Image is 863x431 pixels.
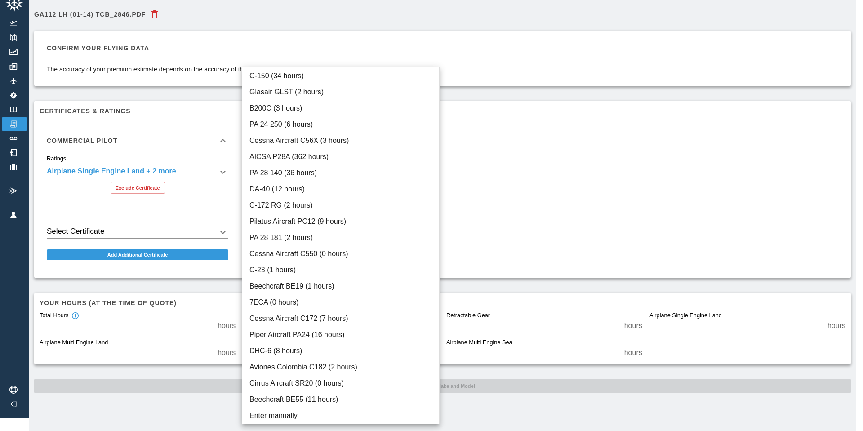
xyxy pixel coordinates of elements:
[242,100,439,116] li: B200C (3 hours)
[242,84,439,100] li: Glasair GLST (2 hours)
[242,375,439,391] li: Cirrus Aircraft SR20 (0 hours)
[242,246,439,262] li: Cessna Aircraft C550 (0 hours)
[242,213,439,230] li: Pilatus Aircraft PC12 (9 hours)
[242,262,439,278] li: C-23 (1 hours)
[242,165,439,181] li: PA 28 140 (36 hours)
[242,311,439,327] li: Cessna Aircraft C172 (7 hours)
[242,278,439,294] li: Beechcraft BE19 (1 hours)
[242,391,439,408] li: Beechcraft BE55 (11 hours)
[242,343,439,359] li: DHC-6 (8 hours)
[242,116,439,133] li: PA 24 250 (6 hours)
[242,327,439,343] li: Piper Aircraft PA24 (16 hours)
[242,230,439,246] li: PA 28 181 (2 hours)
[242,359,439,375] li: Aviones Colombia C182 (2 hours)
[242,133,439,149] li: Cessna Aircraft C56X (3 hours)
[242,294,439,311] li: 7ECA (0 hours)
[242,149,439,165] li: AICSA P28A (362 hours)
[242,197,439,213] li: C-172 RG (2 hours)
[242,181,439,197] li: DA-40 (12 hours)
[242,68,439,84] li: C-150 (34 hours)
[242,408,439,424] li: Enter manually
